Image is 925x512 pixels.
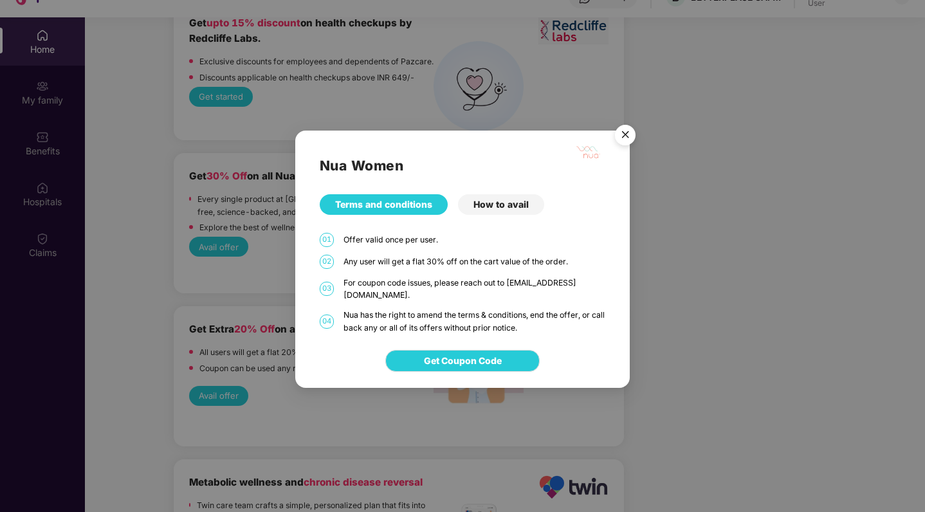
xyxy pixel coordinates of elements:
img: svg+xml;base64,PHN2ZyB4bWxucz0iaHR0cDovL3d3dy53My5vcmcvMjAwMC9zdmciIHdpZHRoPSI1NiIgaGVpZ2h0PSI1Ni... [607,119,643,155]
button: Close [607,118,642,153]
span: 01 [320,233,334,247]
div: How to avail [458,194,544,215]
h2: Nua Women [320,155,606,176]
div: Offer valid once per user. [343,233,606,246]
span: 03 [320,282,334,296]
span: Get Coupon Code [424,354,502,368]
div: Nua has the right to amend the terms & conditions, end the offer, or call back any or all of its ... [343,309,606,334]
span: 02 [320,255,334,269]
div: Any user will get a flat 30% off on the cart value of the order. [343,255,606,268]
span: 04 [320,315,334,329]
div: Terms and conditions [320,194,448,215]
button: Get Coupon Code [385,350,540,372]
img: Mask%20Group%20527.png [576,143,601,160]
div: For coupon code issues, please reach out to [EMAIL_ADDRESS][DOMAIN_NAME]. [343,277,606,302]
